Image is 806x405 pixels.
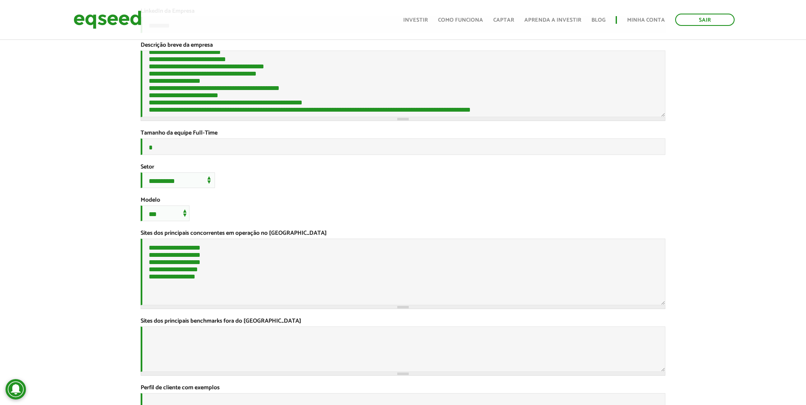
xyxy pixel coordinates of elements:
img: EqSeed [74,8,141,31]
a: Aprenda a investir [524,17,581,23]
label: Descrição breve da empresa [141,42,213,48]
label: Perfil de cliente com exemplos [141,385,220,391]
a: Investir [403,17,428,23]
label: Sites dos principais concorrentes em operação no [GEOGRAPHIC_DATA] [141,231,327,236]
a: Como funciona [438,17,483,23]
label: Sites dos principais benchmarks fora do [GEOGRAPHIC_DATA] [141,318,301,324]
a: Minha conta [627,17,665,23]
label: Modelo [141,197,160,203]
a: Sair [675,14,735,26]
a: Blog [591,17,605,23]
a: Captar [493,17,514,23]
label: Tamanho da equipe Full-Time [141,130,218,136]
label: Setor [141,164,154,170]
